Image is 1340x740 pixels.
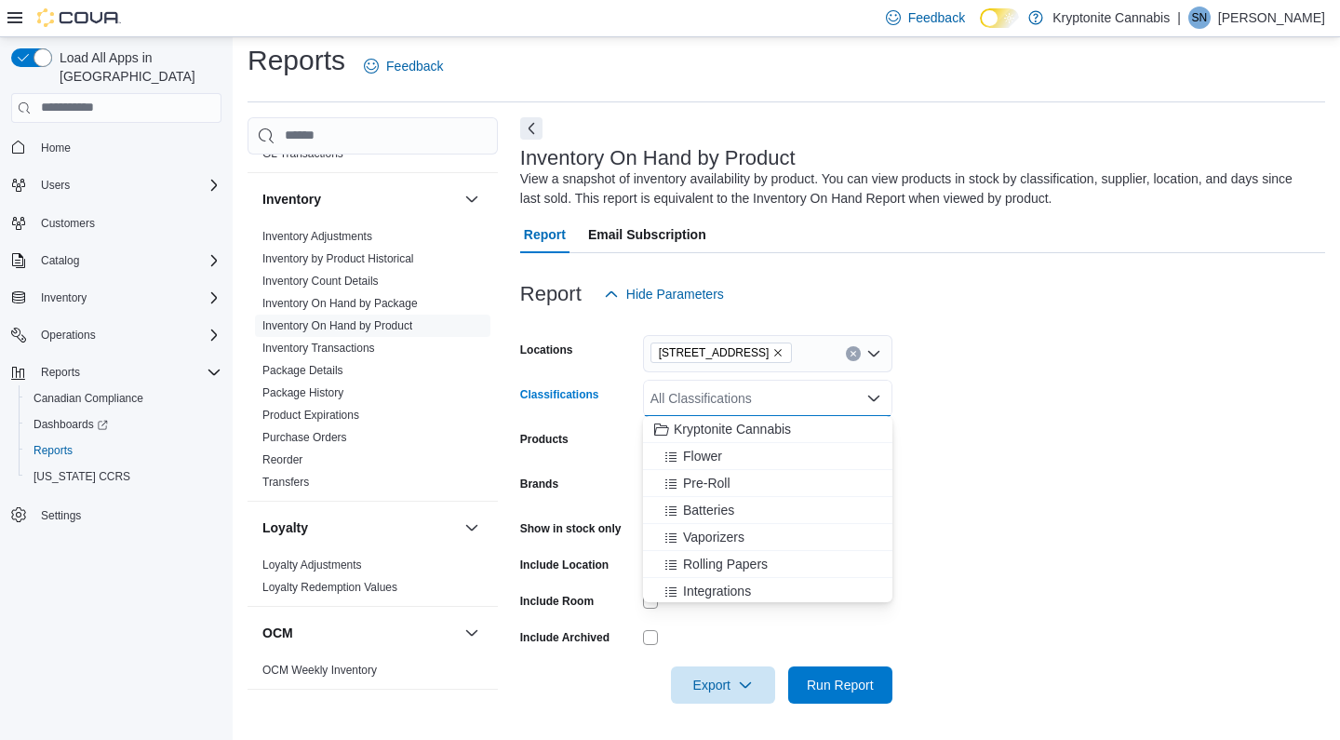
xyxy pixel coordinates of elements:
button: Customers [4,209,229,236]
a: Dashboards [19,411,229,437]
span: Pre-Roll [683,474,730,492]
a: Purchase Orders [262,431,347,444]
h3: Inventory [262,190,321,209]
button: Operations [4,322,229,348]
h3: Pricing [262,706,306,725]
a: Customers [33,212,102,235]
span: Email Subscription [588,216,706,253]
label: Products [520,432,569,447]
span: Customers [33,211,221,235]
span: Inventory [33,287,221,309]
a: Dashboards [26,413,115,436]
span: Reports [26,439,221,462]
a: Feedback [356,47,450,85]
a: Reorder [262,453,302,466]
span: Dashboards [33,417,108,432]
span: Canadian Compliance [26,387,221,410]
span: Operations [33,324,221,346]
button: Batteries [643,497,892,524]
label: Include Room [520,594,594,609]
span: [STREET_ADDRESS] [659,343,770,362]
button: Flower [643,443,892,470]
a: Inventory On Hand by Package [262,297,418,310]
span: [US_STATE] CCRS [33,469,130,484]
span: Settings [41,508,81,523]
button: Next [520,117,543,140]
h3: OCM [262,624,293,642]
button: Kryptonite Cannabis [643,416,892,443]
label: Include Archived [520,630,610,645]
button: Reports [33,361,87,383]
button: Operations [33,324,103,346]
button: Catalog [4,248,229,274]
label: Locations [520,343,573,357]
span: Run Report [807,676,874,694]
button: Home [4,134,229,161]
span: Reports [33,443,73,458]
button: Export [671,666,775,704]
div: Suki Nilsan [1188,7,1211,29]
span: Integrations [683,582,751,600]
button: Inventory [4,285,229,311]
a: Reports [26,439,80,462]
a: Home [33,137,78,159]
label: Brands [520,477,558,491]
button: Pricing [461,705,483,727]
span: Washington CCRS [26,465,221,488]
h3: Inventory On Hand by Product [520,147,796,169]
nav: Complex example [11,127,221,577]
span: Flower [683,447,722,465]
a: Package Details [262,364,343,377]
a: GL Transactions [262,147,343,160]
span: Home [41,141,71,155]
button: Close list of options [866,391,881,406]
span: Kryptonite Cannabis [674,420,791,438]
span: Home [33,136,221,159]
span: Reports [33,361,221,383]
button: Clear input [846,346,861,361]
button: Reports [19,437,229,464]
span: 555 Rossland Road E Unit D [650,343,793,363]
a: Product Expirations [262,409,359,422]
button: Settings [4,501,229,528]
button: Remove 555 Rossland Road E Unit D from selection in this group [772,347,784,358]
span: Operations [41,328,96,343]
span: Catalog [33,249,221,272]
a: Transfers [262,476,309,489]
button: Catalog [33,249,87,272]
h3: Report [520,283,582,305]
button: Loyalty [262,518,457,537]
button: Users [4,172,229,198]
a: Inventory Transactions [262,342,375,355]
a: Inventory Count Details [262,275,379,288]
button: Inventory [33,287,94,309]
div: OCM [248,659,498,689]
label: Show in stock only [520,521,622,536]
button: Run Report [788,666,892,704]
button: OCM [262,624,457,642]
span: Hide Parameters [626,285,724,303]
button: Loyalty [461,517,483,539]
h1: Reports [248,42,345,79]
label: Include Location [520,558,609,572]
p: | [1177,7,1181,29]
span: Inventory [41,290,87,305]
span: Report [524,216,566,253]
span: Load All Apps in [GEOGRAPHIC_DATA] [52,48,221,86]
span: Vaporizers [683,528,744,546]
button: Vaporizers [643,524,892,551]
span: Users [41,178,70,193]
span: Reports [41,365,80,380]
label: Classifications [520,387,599,402]
span: Rolling Papers [683,555,768,573]
div: View a snapshot of inventory availability by product. You can view products in stock by classific... [520,169,1316,209]
span: Catalog [41,253,79,268]
a: Canadian Compliance [26,387,151,410]
p: Kryptonite Cannabis [1052,7,1170,29]
a: Settings [33,505,88,527]
a: Inventory by Product Historical [262,252,414,265]
button: Hide Parameters [596,276,731,313]
span: Feedback [908,8,965,27]
span: Batteries [683,501,734,519]
a: Package History [262,386,343,399]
